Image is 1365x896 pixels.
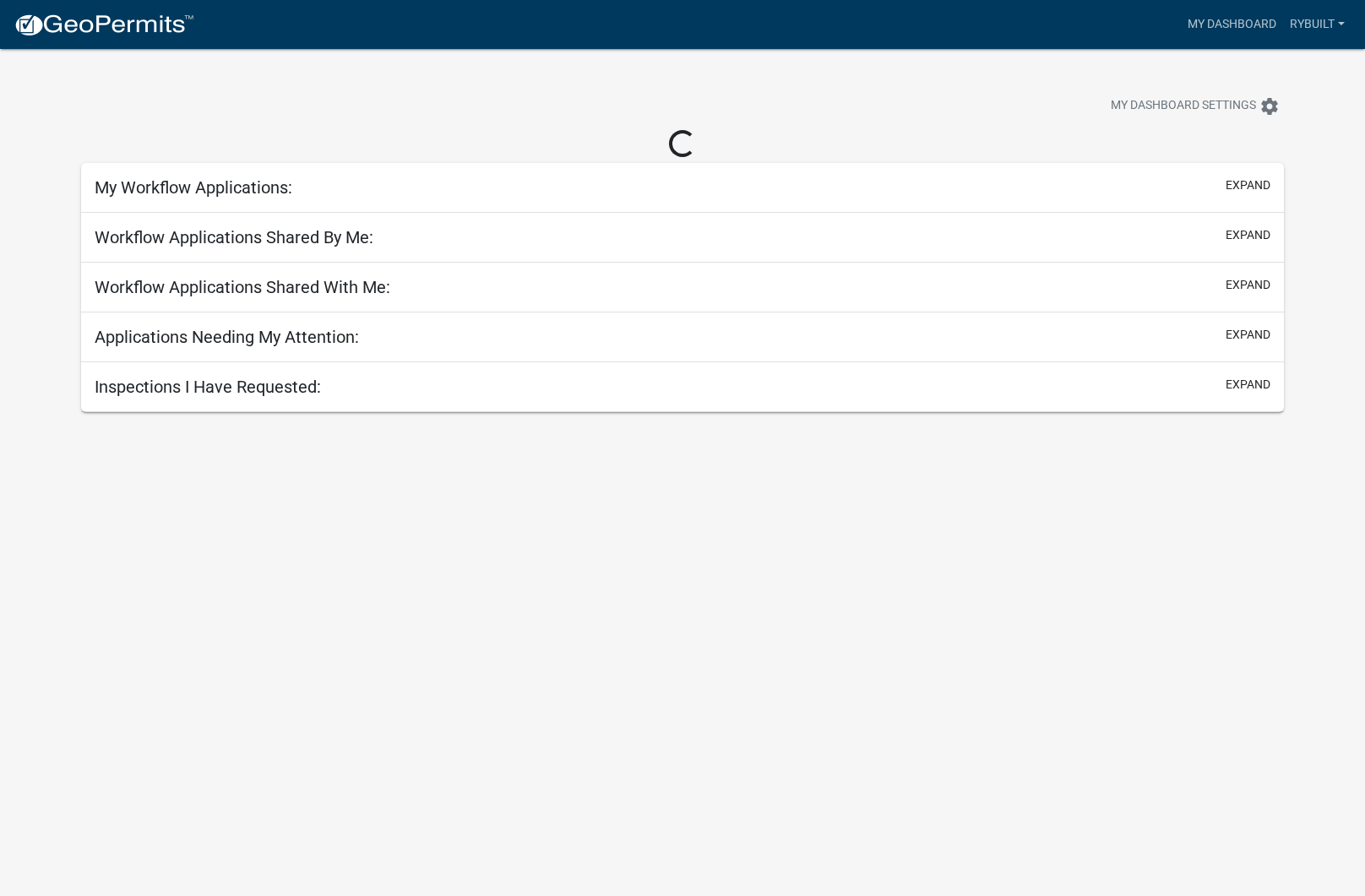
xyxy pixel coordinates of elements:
[1226,326,1270,344] button: expand
[95,177,292,198] h5: My Workflow Applications:
[95,227,373,247] h5: Workflow Applications Shared By Me:
[1097,90,1293,122] button: My Dashboard Settingssettings
[1111,96,1256,117] span: My Dashboard Settings
[1226,226,1270,244] button: expand
[1283,8,1351,41] a: RyBuilt
[1226,176,1270,194] button: expand
[1181,8,1283,41] a: My Dashboard
[95,377,321,397] h5: Inspections I Have Requested:
[1226,276,1270,294] button: expand
[95,277,390,297] h5: Workflow Applications Shared With Me:
[1226,376,1270,394] button: expand
[1259,96,1280,117] i: settings
[95,327,359,347] h5: Applications Needing My Attention:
